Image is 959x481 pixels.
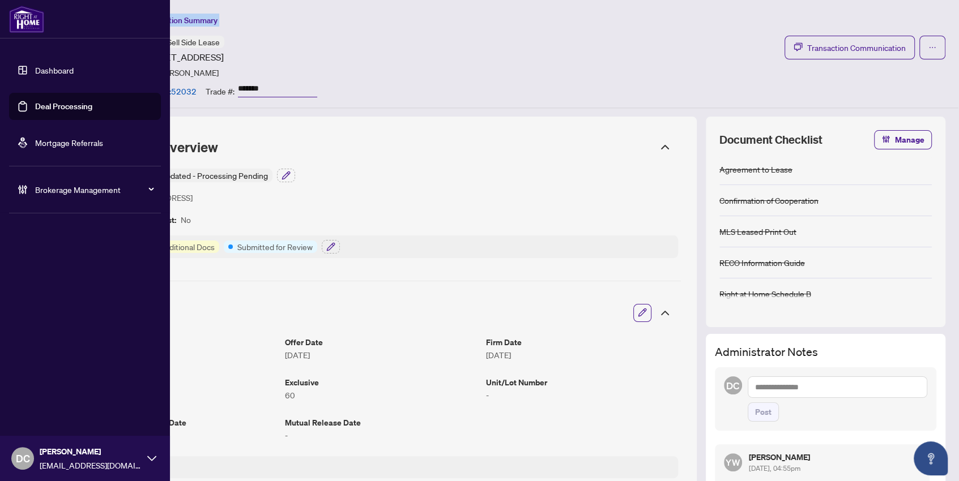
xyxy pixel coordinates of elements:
article: [PERSON_NAME] [157,66,219,79]
article: 60 [285,389,477,401]
article: [DATE] [84,389,276,401]
img: logo [9,6,44,33]
div: RECO Information Guide [719,256,805,269]
article: Firm Date [486,336,678,349]
button: Manage [874,130,932,149]
a: Dashboard [35,65,74,75]
span: Transaction Summary [141,15,218,25]
span: YW [726,456,740,469]
h5: [PERSON_NAME] [749,453,920,461]
div: Agreement to Lease [719,163,792,175]
div: Trade Details [75,297,681,329]
article: [STREET_ADDRESS] [140,50,224,64]
article: [DATE] [486,349,678,361]
h3: Administrator Notes [715,343,936,360]
div: Confirmation of Cooperation [719,194,819,207]
span: Manage [895,131,924,149]
span: Transaction Communication [807,41,906,54]
article: Conditional Date [84,376,276,389]
div: Right at Home Schedule B [719,287,811,300]
span: [EMAIL_ADDRESS][DOMAIN_NAME] [40,459,142,471]
article: Trade #: [206,85,235,97]
button: Open asap [914,441,948,475]
article: $2,400 [84,349,276,361]
span: Document Checklist [719,132,822,148]
article: - [285,429,477,441]
article: - [486,389,678,401]
span: Brokerage Management [35,183,153,196]
a: Mortgage Referrals [35,138,103,148]
article: Exclusive [285,376,477,389]
div: Information Updated - Processing Pending [113,169,272,182]
article: Unit/Lot Number [486,376,678,389]
span: Deal - Sell Side Lease [145,37,220,47]
span: ellipsis [928,44,936,51]
button: Transaction Communication [785,36,915,59]
span: DC [726,378,740,393]
span: [PERSON_NAME] [40,445,142,458]
div: Transaction Overview [75,132,681,162]
article: No [181,213,191,226]
article: Leased Price [84,336,276,349]
article: Lease Commencement Date [84,416,276,429]
span: DC [16,450,30,466]
button: Post [748,402,779,422]
article: Offer Date [285,336,477,349]
a: Deal Processing [35,101,92,111]
article: [DATE] [285,349,477,361]
article: Requires Additional Docs [126,240,215,253]
div: MLS Leased Print Out [719,225,796,238]
article: Submitted for Review [237,240,313,253]
span: [DATE], 04:55pm [749,464,800,473]
article: [DATE] [84,429,276,441]
article: Mutual Release Date [285,416,477,429]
